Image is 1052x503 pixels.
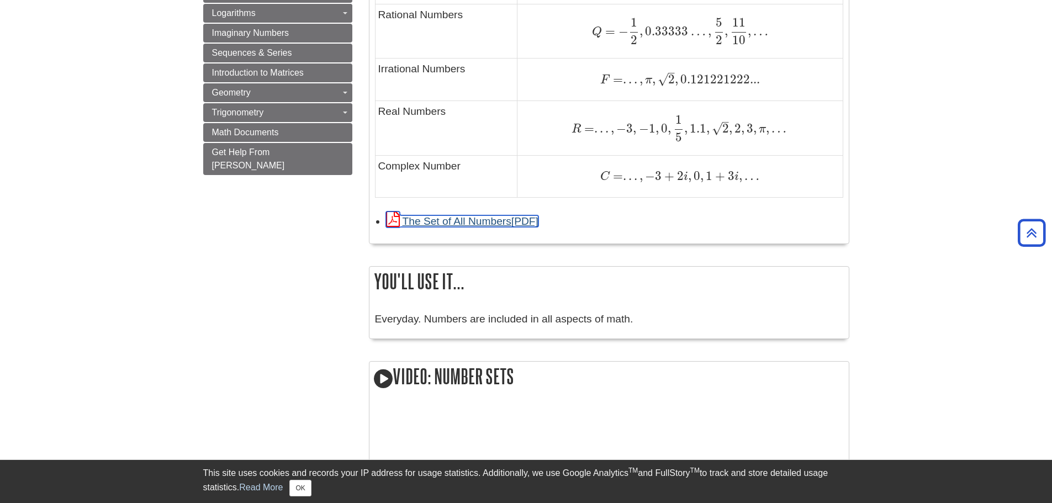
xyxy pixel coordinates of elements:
[375,4,517,58] td: Rational Numbers
[375,101,517,155] td: Real Numbers
[668,121,671,136] span: ,
[203,467,849,496] div: This site uses cookies and records your IP address for usage statistics. Additionally, we use Goo...
[716,15,722,30] span: 5
[753,121,757,136] span: ,
[688,168,691,183] span: ,
[652,72,655,87] span: ,
[732,121,741,136] span: 2
[239,483,283,492] a: Read More
[212,48,292,57] span: Sequences & Series
[639,24,643,39] span: ,
[684,121,688,136] span: ,
[212,28,289,38] span: Imaginary Numbers
[212,88,251,97] span: Geometry
[643,168,655,183] span: −
[684,171,688,183] span: i
[609,121,614,136] span: ,
[212,8,256,18] span: Logarithms
[725,168,734,183] span: 3
[212,108,264,117] span: Trigonometry
[741,121,744,136] span: ,
[722,114,729,129] span: –
[649,121,655,136] span: 1
[1014,225,1049,240] a: Back to Top
[662,168,674,183] span: +
[212,68,304,77] span: Introduction to Matrices
[289,480,311,496] button: Close
[637,72,643,87] span: ,
[766,121,769,136] span: ,
[675,112,682,127] span: 1
[572,123,581,135] span: R
[725,24,728,39] span: ,
[631,33,637,47] span: 2
[614,121,626,136] span: −
[610,168,623,183] span: =
[203,24,352,43] a: Imaginary Numbers
[203,83,352,102] a: Geometry
[623,72,626,87] span: .
[626,72,632,87] span: .
[631,15,637,30] span: 1
[716,33,722,47] span: 2
[675,130,682,145] span: 5
[203,44,352,62] a: Sequences & Series
[386,215,538,227] a: Link opens in new window
[706,121,710,136] span: ,
[655,168,662,183] span: 3
[668,65,675,80] span: –
[688,24,705,39] span: …
[581,121,594,136] span: =
[712,168,725,183] span: +
[626,121,633,136] span: 3
[203,103,352,122] a: Trigonometry
[674,168,684,183] span: 2
[203,63,352,82] a: Introduction to Matrices
[594,121,598,136] span: .
[734,171,739,183] span: i
[732,15,746,30] span: 11
[632,72,637,87] span: .
[623,168,626,183] span: .
[636,121,648,136] span: −
[603,121,609,136] span: .
[626,168,632,183] span: .
[742,168,759,183] span: …
[751,24,768,39] span: …
[203,143,352,175] a: Get Help From [PERSON_NAME]
[615,24,628,39] span: −
[722,121,729,136] span: 2
[637,168,643,183] span: ,
[375,59,517,101] td: Irrational Numbers
[643,74,652,86] span: π
[643,24,688,39] span: 0.33333
[598,121,603,136] span: .
[212,147,285,170] span: Get Help From [PERSON_NAME]
[739,168,742,183] span: ,
[375,311,843,327] p: Everyday. Numbers are included in all aspects of math.
[633,121,636,136] span: ,
[592,26,602,38] span: Q
[610,72,623,87] span: =
[691,168,700,183] span: 0
[628,467,638,474] sup: TM
[748,24,751,39] span: ,
[203,4,352,23] a: Logarithms
[688,121,706,136] span: 1.1
[602,24,615,39] span: =
[675,72,678,87] span: ,
[757,123,766,135] span: π
[659,121,668,136] span: 0
[668,72,675,87] span: 2
[369,267,849,296] h2: You'll use it...
[700,168,704,183] span: ,
[658,72,668,87] span: √
[706,24,711,39] span: ,
[744,121,753,136] span: 3
[769,121,786,136] span: …
[632,168,637,183] span: .
[678,72,760,87] span: 0.121221222...
[704,168,712,183] span: 1
[600,171,610,183] span: C
[600,74,610,86] span: F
